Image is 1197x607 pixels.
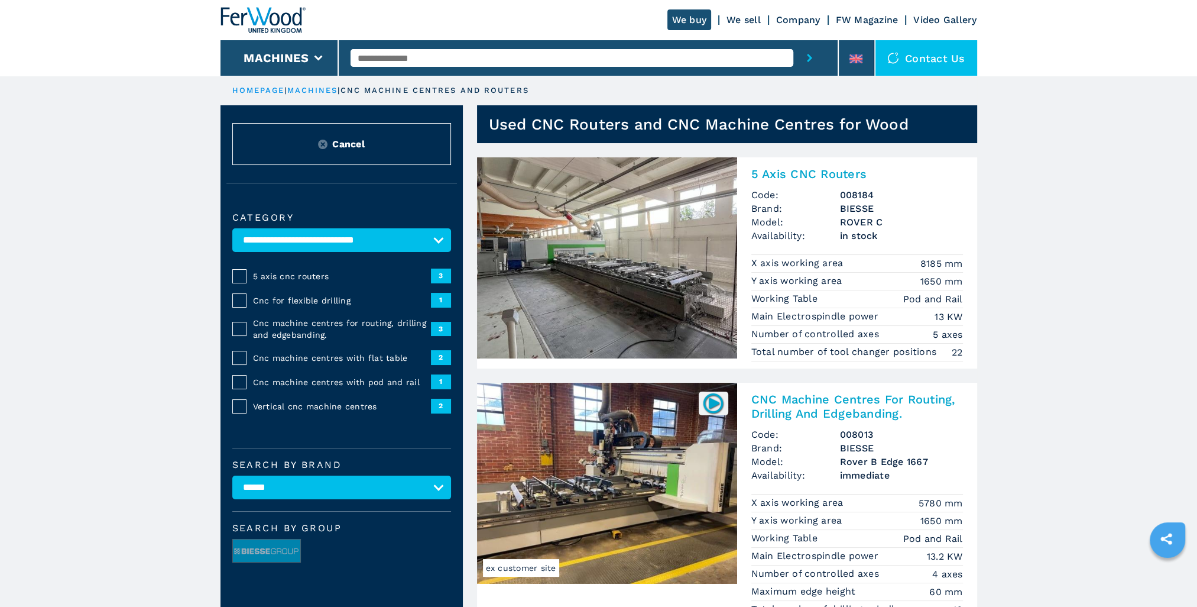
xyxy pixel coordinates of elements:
span: Brand: [751,441,840,455]
a: HOMEPAGE [232,86,285,95]
em: 5780 mm [919,496,963,510]
button: ResetCancel [232,123,451,165]
span: immediate [840,469,963,482]
p: Maximum edge height [751,585,859,598]
img: CNC Machine Centres For Routing, Drilling And Edgebanding. BIESSE Rover B Edge 1667 [477,383,737,584]
span: Model: [751,455,840,469]
img: Contact us [887,52,899,64]
span: 1 [431,374,451,389]
span: 1 [431,293,451,307]
a: Company [776,14,820,25]
h3: BIESSE [840,441,963,455]
h3: 008184 [840,188,963,202]
span: 5 axis cnc routers [253,270,431,282]
h1: Used CNC Routers and CNC Machine Centres for Wood [489,115,909,134]
span: Model: [751,215,840,229]
img: 5 Axis CNC Routers BIESSE ROVER C [477,157,737,359]
span: in stock [840,229,963,243]
a: We sell [726,14,761,25]
div: Contact us [875,40,977,76]
img: Reset [318,140,327,149]
p: X axis working area [751,257,846,270]
em: 8185 mm [920,257,963,270]
p: Number of controlled axes [751,328,883,341]
h3: ROVER C [840,215,963,229]
img: 008013 [702,392,725,415]
a: sharethis [1151,524,1181,554]
span: Cnc for flexible drilling [253,295,431,306]
span: 2 [431,399,451,413]
a: machines [287,86,338,95]
span: Brand: [751,202,840,215]
a: FW Magazine [836,14,898,25]
a: Video Gallery [913,14,977,25]
iframe: Chat [1147,554,1188,598]
span: ex customer site [483,559,559,577]
span: Search by group [232,524,451,533]
p: cnc machine centres and routers [340,85,529,96]
h3: 008013 [840,428,963,441]
span: Cancel [332,137,365,151]
em: 13.2 KW [927,550,963,563]
a: 5 Axis CNC Routers BIESSE ROVER C5 Axis CNC RoutersCode:008184Brand:BIESSEModel:ROVER CAvailabili... [477,157,977,369]
span: Code: [751,188,840,202]
p: Y axis working area [751,514,845,527]
span: 3 [431,269,451,283]
label: Category [232,213,451,222]
p: Total number of tool changer positions [751,346,940,359]
em: 22 [952,346,963,359]
span: Cnc machine centres with flat table [253,352,431,364]
em: 60 mm [929,585,962,599]
button: Machines [244,51,309,65]
p: Working Table [751,532,821,545]
span: Availability: [751,229,840,243]
em: 1650 mm [920,514,963,528]
h2: 5 Axis CNC Routers [751,167,963,181]
button: submit-button [793,40,826,76]
h3: Rover B Edge 1667 [840,455,963,469]
h3: BIESSE [840,202,963,215]
em: 13 KW [935,310,962,324]
span: Availability: [751,469,840,482]
em: 4 axes [932,567,963,581]
p: Main Electrospindle power [751,550,882,563]
em: 1650 mm [920,275,963,288]
label: Search by brand [232,460,451,470]
h2: CNC Machine Centres For Routing, Drilling And Edgebanding. [751,392,963,421]
p: X axis working area [751,496,846,509]
span: 2 [431,350,451,364]
span: | [284,86,287,95]
a: We buy [667,9,712,30]
img: Ferwood [220,7,306,33]
img: image [233,540,300,563]
p: Number of controlled axes [751,567,883,580]
span: Cnc machine centres with pod and rail [253,376,431,388]
span: | [338,86,340,95]
span: Code: [751,428,840,441]
em: 5 axes [933,328,963,341]
span: 3 [431,322,451,336]
em: Pod and Rail [903,532,963,545]
em: Pod and Rail [903,292,963,306]
span: Vertical cnc machine centres [253,401,431,412]
span: Cnc machine centres for routing, drilling and edgebanding. [253,317,431,341]
p: Working Table [751,292,821,305]
p: Y axis working area [751,275,845,288]
p: Main Electrospindle power [751,310,882,323]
